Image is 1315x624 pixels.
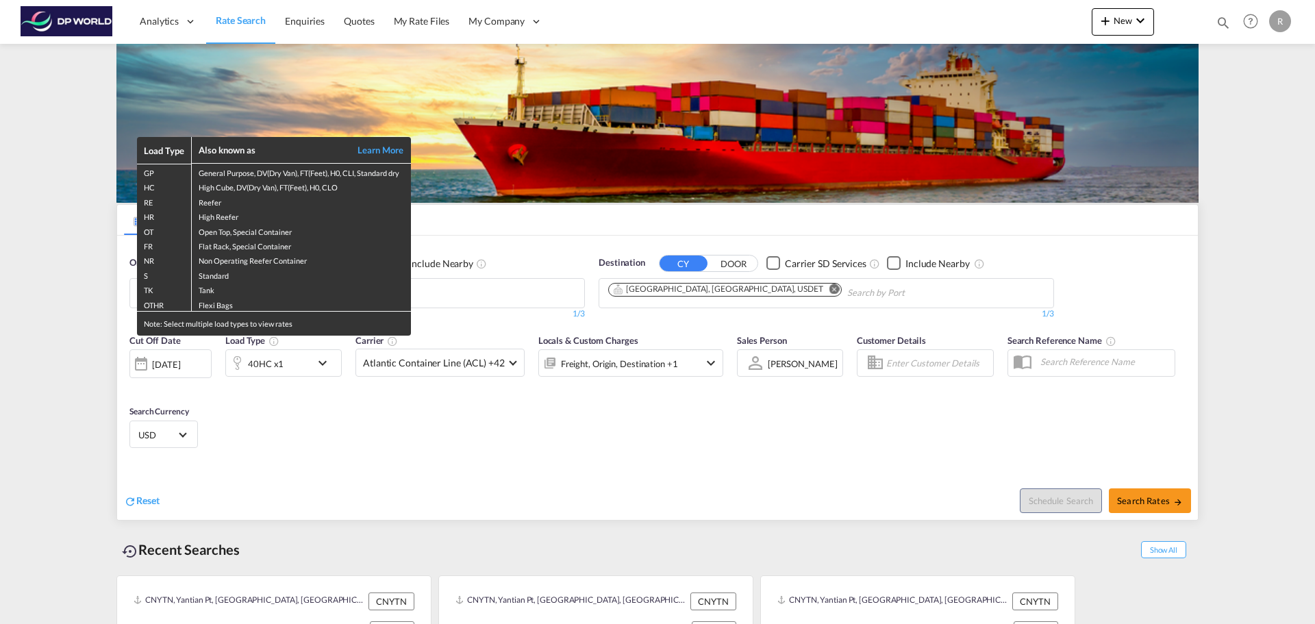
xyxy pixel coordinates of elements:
td: Standard [192,267,411,282]
td: Reefer [192,194,411,208]
td: OTHR [137,297,192,312]
div: Also known as [199,144,342,156]
td: High Cube, DV(Dry Van), FT(Feet), H0, CLO [192,179,411,193]
th: Load Type [137,137,192,164]
td: NR [137,252,192,266]
td: HR [137,208,192,223]
td: FR [137,238,192,252]
td: TK [137,282,192,296]
div: Note: Select multiple load types to view rates [137,312,411,336]
td: OT [137,223,192,238]
td: General Purpose, DV(Dry Van), FT(Feet), H0, CLI, Standard dry [192,164,411,179]
td: S [137,267,192,282]
a: Learn More [342,144,404,156]
td: High Reefer [192,208,411,223]
td: Non Operating Reefer Container [192,252,411,266]
td: HC [137,179,192,193]
td: RE [137,194,192,208]
td: Tank [192,282,411,296]
td: Open Top, Special Container [192,223,411,238]
td: Flat Rack, Special Container [192,238,411,252]
td: GP [137,164,192,179]
td: Flexi Bags [192,297,411,312]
